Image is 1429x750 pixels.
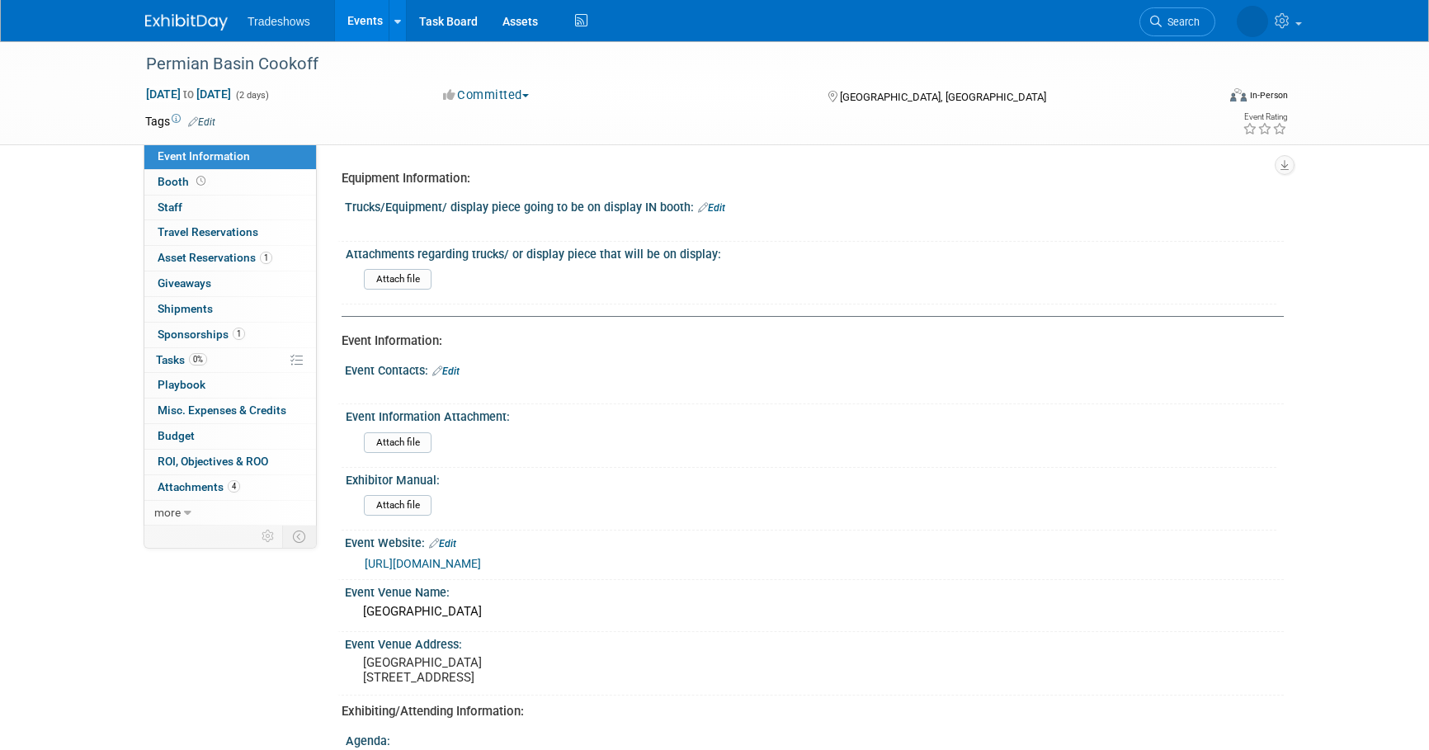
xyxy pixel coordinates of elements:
span: Booth [158,175,209,188]
span: 0% [189,353,207,366]
span: 4 [228,480,240,493]
a: Budget [144,424,316,449]
span: Tradeshows [248,15,310,28]
div: Event Venue Name: [345,580,1284,601]
div: In-Person [1249,89,1288,101]
a: [URL][DOMAIN_NAME] [365,557,481,570]
a: Attachments4 [144,475,316,500]
span: Budget [158,429,195,442]
span: Giveaways [158,276,211,290]
span: [GEOGRAPHIC_DATA], [GEOGRAPHIC_DATA] [840,91,1046,103]
span: Search [1162,16,1200,28]
a: Staff [144,196,316,220]
div: Agenda: [346,729,1276,749]
span: Event Information [158,149,250,163]
span: Staff [158,200,182,214]
td: Toggle Event Tabs [283,526,317,547]
a: Event Information [144,144,316,169]
div: Event Website: [345,531,1284,552]
button: Committed [437,87,535,104]
span: to [181,87,196,101]
a: Asset Reservations1 [144,246,316,271]
span: Sponsorships [158,328,245,341]
div: Trucks/Equipment/ display piece going to be on display IN booth: [345,195,1284,216]
a: Tasks0% [144,348,316,373]
td: Tags [145,113,215,130]
span: Booth not reserved yet [193,175,209,187]
a: Edit [432,366,460,377]
pre: [GEOGRAPHIC_DATA] [STREET_ADDRESS] [363,655,718,685]
div: Event Information: [342,333,1271,350]
a: Search [1139,7,1215,36]
a: Sponsorships1 [144,323,316,347]
a: Edit [188,116,215,128]
a: Misc. Expenses & Credits [144,399,316,423]
img: Matlyn Lowrey [1237,6,1268,37]
div: Event Format [1118,86,1288,111]
a: Booth [144,170,316,195]
img: ExhibitDay [145,14,228,31]
div: [GEOGRAPHIC_DATA] [357,599,1271,625]
span: Tasks [156,353,207,366]
span: more [154,506,181,519]
span: ROI, Objectives & ROO [158,455,268,468]
a: Playbook [144,373,316,398]
div: Equipment Information: [342,170,1271,187]
span: Shipments [158,302,213,315]
a: more [144,501,316,526]
div: Attachments regarding trucks/ or display piece that will be on display: [346,242,1276,262]
img: Format-Inperson.png [1230,88,1247,101]
a: Edit [698,202,725,214]
span: Playbook [158,378,205,391]
span: 1 [233,328,245,340]
span: Asset Reservations [158,251,272,264]
span: Misc. Expenses & Credits [158,403,286,417]
a: Travel Reservations [144,220,316,245]
div: Permian Basin Cookoff [140,50,1191,79]
span: 1 [260,252,272,264]
span: Attachments [158,480,240,493]
span: [DATE] [DATE] [145,87,232,101]
a: Edit [429,538,456,550]
div: Exhibitor Manual: [346,468,1276,488]
div: Event Contacts: [345,358,1284,380]
td: Personalize Event Tab Strip [254,526,283,547]
div: Event Rating [1243,113,1287,121]
span: (2 days) [234,90,269,101]
span: Travel Reservations [158,225,258,238]
div: Exhibiting/Attending Information: [342,703,1271,720]
div: Event Information Attachment: [346,404,1276,425]
a: Shipments [144,297,316,322]
a: ROI, Objectives & ROO [144,450,316,474]
a: Giveaways [144,271,316,296]
div: Event Venue Address: [345,632,1284,653]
